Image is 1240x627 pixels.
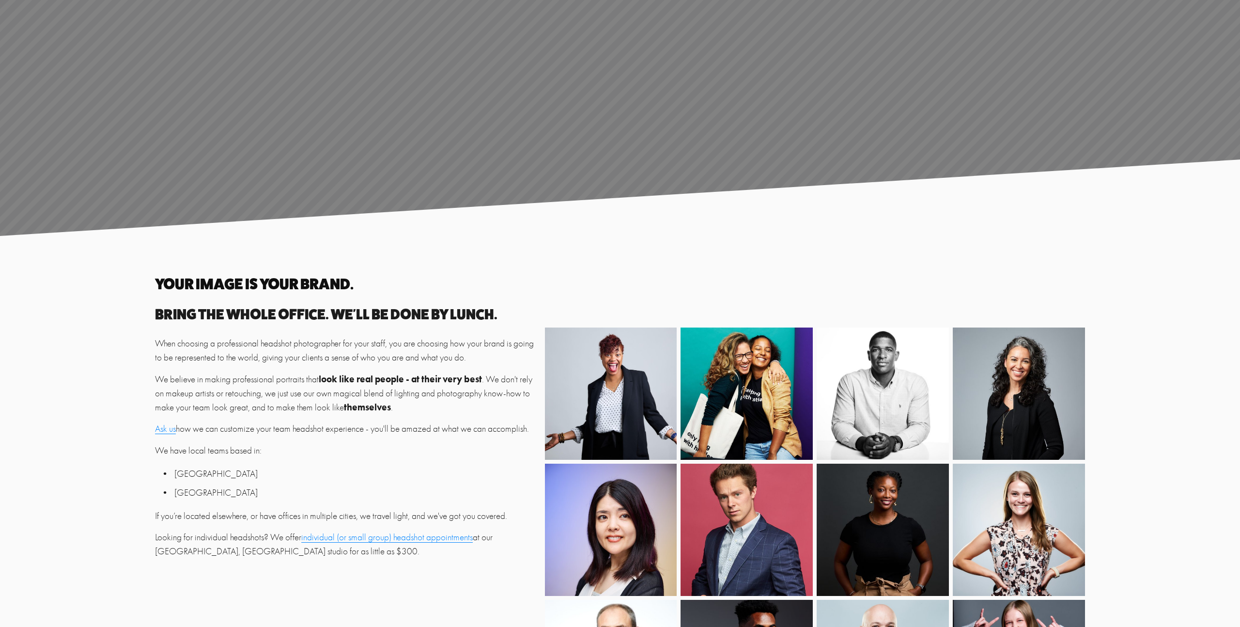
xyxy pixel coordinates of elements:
p: how we can customize your team headshot experience - you'll be amazed at what we can accomplish. [155,422,540,436]
img: AlexEvans_Meganferrara_350.jpg [939,464,1099,596]
p: We believe in making professional portraits that . We don't rely on makeup artists or retouching,... [155,373,540,414]
img: BernadetteBoudreaux_22-06-22_2940.jpg [536,328,689,460]
p: [GEOGRAPHIC_DATA] [174,486,540,500]
p: We have local teams based in: [155,444,540,458]
strong: themselves [344,402,391,413]
h2: Your image is your brand. [155,277,540,292]
img: EddwinaFlowers_22-06-28_2567.jpg [810,464,956,596]
p: If you’re located elsewhere, or have offices in multiple cities, we travel light, and we've got y... [155,509,540,523]
a: individual (or small group) headshot appointments [301,532,473,543]
h3: Bring the whole office. We'll be done by lunch. [155,307,540,321]
img: 210804_FrederickEberhardtc_1547[BW].jpg [801,328,963,460]
img: JenniferButler_22-03-22_1386.jpg [953,328,1085,502]
p: When choosing a professional headshot photographer for your staff, you are choosing how your bran... [155,337,540,365]
p: Looking for individual headshots? We offer at our [GEOGRAPHIC_DATA], [GEOGRAPHIC_DATA] studio for... [155,531,540,559]
img: 08-24_SherinDawud_19-09-13_0179.jpg [640,328,839,460]
p: [GEOGRAPHIC_DATA] [174,467,540,481]
a: Ask us [155,423,176,434]
strong: look like real people - at their very best [319,374,482,385]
